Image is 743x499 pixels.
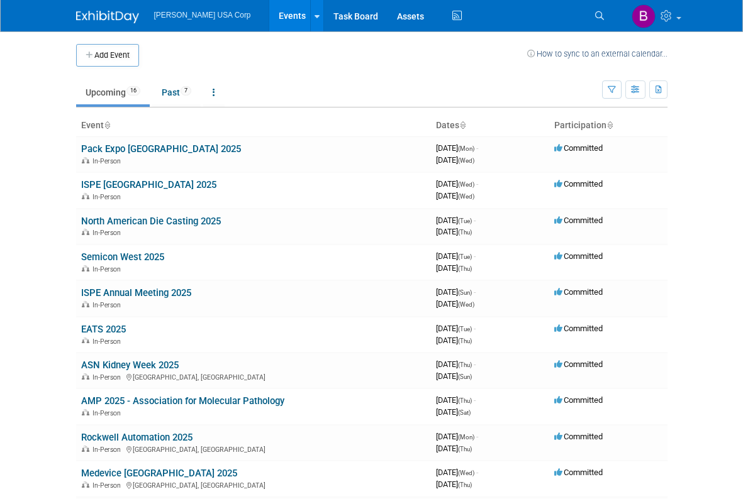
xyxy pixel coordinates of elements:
[81,395,284,407] a: AMP 2025 - Association for Molecular Pathology
[436,263,472,273] span: [DATE]
[76,44,139,67] button: Add Event
[554,395,603,405] span: Committed
[458,481,472,488] span: (Thu)
[554,216,603,225] span: Committed
[458,301,474,308] span: (Wed)
[459,120,466,130] a: Sort by Start Date
[431,115,549,136] th: Dates
[476,143,478,153] span: -
[458,469,474,476] span: (Wed)
[92,265,125,273] span: In-Person
[76,80,150,104] a: Upcoming16
[436,432,478,441] span: [DATE]
[554,179,603,189] span: Committed
[436,359,476,369] span: [DATE]
[81,143,241,155] a: Pack Expo [GEOGRAPHIC_DATA] 2025
[436,336,472,345] span: [DATE]
[458,145,474,152] span: (Mon)
[104,120,110,130] a: Sort by Event Name
[554,251,603,261] span: Committed
[458,229,472,236] span: (Thu)
[436,191,474,200] span: [DATE]
[527,49,668,58] a: How to sync to an external calendar...
[76,115,431,136] th: Event
[82,229,89,235] img: In-Person Event
[458,289,472,296] span: (Sun)
[92,373,125,381] span: In-Person
[154,11,251,19] span: [PERSON_NAME] USA Corp
[474,216,476,225] span: -
[81,287,191,299] a: ISPE Annual Meeting 2025
[554,468,603,477] span: Committed
[458,361,472,368] span: (Thu)
[436,371,472,381] span: [DATE]
[474,359,476,369] span: -
[81,480,426,490] div: [GEOGRAPHIC_DATA], [GEOGRAPHIC_DATA]
[436,155,474,165] span: [DATE]
[436,299,474,309] span: [DATE]
[436,251,476,261] span: [DATE]
[436,395,476,405] span: [DATE]
[458,326,472,332] span: (Tue)
[81,179,216,190] a: ISPE [GEOGRAPHIC_DATA] 2025
[458,373,472,380] span: (Sun)
[81,324,126,335] a: EATS 2025
[92,409,125,417] span: In-Person
[81,371,426,381] div: [GEOGRAPHIC_DATA], [GEOGRAPHIC_DATA]
[474,395,476,405] span: -
[554,324,603,333] span: Committed
[474,324,476,333] span: -
[92,481,125,490] span: In-Person
[632,4,656,28] img: Brian Malley
[81,251,164,263] a: Semicon West 2025
[82,337,89,344] img: In-Person Event
[82,157,89,163] img: In-Person Event
[436,179,478,189] span: [DATE]
[92,157,125,165] span: In-Person
[181,86,191,96] span: 7
[81,444,426,454] div: [GEOGRAPHIC_DATA], [GEOGRAPHIC_DATA]
[474,251,476,261] span: -
[92,301,125,309] span: In-Person
[436,216,476,225] span: [DATE]
[81,359,179,371] a: ASN Kidney Week 2025
[126,86,140,96] span: 16
[81,216,221,227] a: North American Die Casting 2025
[82,481,89,488] img: In-Person Event
[82,409,89,415] img: In-Person Event
[436,287,476,297] span: [DATE]
[436,227,472,236] span: [DATE]
[458,181,474,188] span: (Wed)
[436,407,471,417] span: [DATE]
[92,229,125,237] span: In-Person
[458,217,472,224] span: (Tue)
[81,468,237,479] a: Medevice [GEOGRAPHIC_DATA] 2025
[476,179,478,189] span: -
[82,193,89,199] img: In-Person Event
[81,432,193,443] a: Rockwell Automation 2025
[458,337,472,344] span: (Thu)
[458,397,472,404] span: (Thu)
[458,446,472,452] span: (Thu)
[458,434,474,441] span: (Mon)
[458,265,472,272] span: (Thu)
[76,11,139,23] img: ExhibitDay
[606,120,613,130] a: Sort by Participation Type
[436,480,472,489] span: [DATE]
[474,287,476,297] span: -
[436,444,472,453] span: [DATE]
[554,432,603,441] span: Committed
[554,359,603,369] span: Committed
[554,143,603,153] span: Committed
[436,143,478,153] span: [DATE]
[152,80,201,104] a: Past7
[92,337,125,346] span: In-Person
[92,446,125,454] span: In-Person
[554,287,603,297] span: Committed
[82,446,89,452] img: In-Person Event
[476,432,478,441] span: -
[458,157,474,164] span: (Wed)
[458,409,471,416] span: (Sat)
[458,193,474,200] span: (Wed)
[436,324,476,333] span: [DATE]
